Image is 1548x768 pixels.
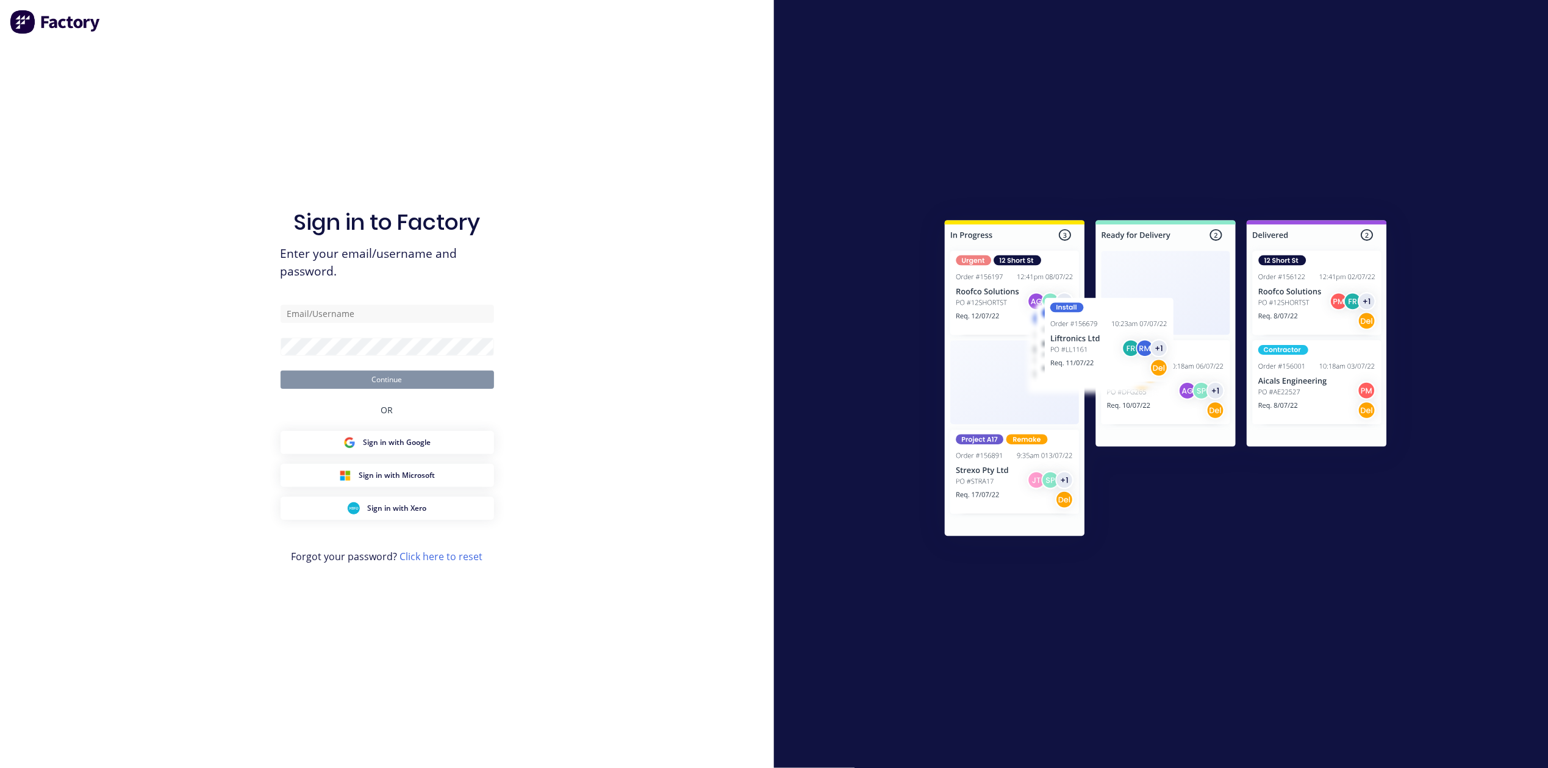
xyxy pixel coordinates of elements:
[343,436,356,449] img: Google Sign in
[400,550,483,563] a: Click here to reset
[367,503,426,514] span: Sign in with Xero
[281,305,494,323] input: Email/Username
[918,196,1414,565] img: Sign in
[281,371,494,389] button: Continue
[292,549,483,564] span: Forgot your password?
[281,464,494,487] button: Microsoft Sign inSign in with Microsoft
[294,209,481,235] h1: Sign in to Factory
[381,389,393,431] div: OR
[359,470,435,481] span: Sign in with Microsoft
[348,502,360,514] img: Xero Sign in
[281,245,494,280] span: Enter your email/username and password.
[281,497,494,520] button: Xero Sign inSign in with Xero
[339,469,351,482] img: Microsoft Sign in
[281,431,494,454] button: Google Sign inSign in with Google
[363,437,431,448] span: Sign in with Google
[10,10,101,34] img: Factory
